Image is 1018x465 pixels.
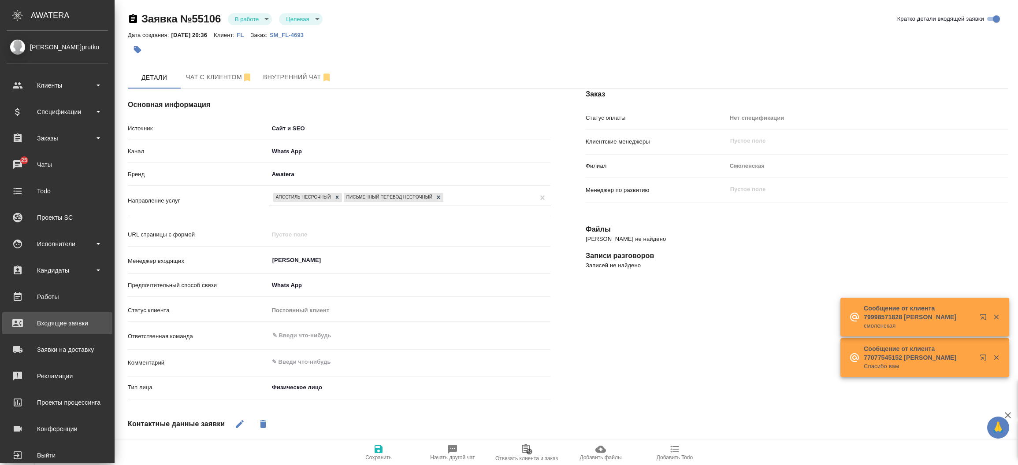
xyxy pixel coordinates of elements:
[2,180,112,202] a: Todo
[586,137,727,146] p: Клиентские менеджеры
[270,31,310,38] a: SM_FL-4693
[133,72,175,83] span: Детали
[586,235,1008,244] p: [PERSON_NAME] не найдено
[128,147,269,156] p: Канал
[546,335,547,336] button: Open
[2,207,112,229] a: Проекты SC
[987,313,1005,321] button: Закрыть
[495,455,558,461] span: Отвязать клиента и заказ
[128,306,269,315] p: Статус клиента
[128,170,269,179] p: Бренд
[729,184,988,194] input: Пустое поле
[2,339,112,361] a: Заявки на доставку
[128,383,269,392] p: Тип лица
[128,40,147,59] button: Добавить тэг
[269,167,550,182] div: Awatera
[974,308,996,329] button: Открыть в новой вкладке
[128,124,269,133] p: Источник
[7,369,108,383] div: Рекламации
[128,100,550,110] h4: Основная информация
[263,72,332,83] span: Внутренний чат
[128,358,269,367] p: Комментарий
[242,72,253,83] svg: Отписаться
[7,42,108,52] div: [PERSON_NAME]prutko
[232,15,261,23] button: В работе
[344,193,434,202] div: Письменный перевод несрочный
[7,290,108,303] div: Работы
[2,391,112,413] a: Проекты процессинга
[430,454,475,461] span: Начать другой чат
[186,72,253,83] span: Чат с клиентом
[2,286,112,308] a: Работы
[214,32,237,38] p: Клиент:
[7,211,108,224] div: Проекты SC
[580,454,621,461] span: Добавить файлы
[586,261,1008,270] p: Записей не найдено
[564,440,638,465] button: Добавить файлы
[897,15,984,23] span: Кратко детали входящей заявки
[864,304,974,321] p: Сообщение от клиента 79998571828 [PERSON_NAME]
[586,251,1008,261] h4: Записи разговоров
[2,365,112,387] a: Рекламации
[7,158,108,171] div: Чаты
[16,156,33,165] span: 25
[269,121,550,136] div: Сайт и SEO
[7,79,108,92] div: Клиенты
[727,111,1008,125] div: Нет спецификации
[128,419,225,429] h4: Контактные данные заявки
[586,114,727,122] p: Статус оплаты
[729,136,988,146] input: Пустое поле
[271,330,518,341] input: ✎ Введи что-нибудь
[7,449,108,462] div: Выйти
[586,89,1008,100] h4: Заказ
[864,362,974,371] p: Спасибо вам
[586,186,727,195] p: Менеджер по развитию
[7,105,108,118] div: Спецификации
[269,303,550,318] div: Постоянный клиент
[181,66,258,89] button: 79104089599 (Дмитрий Александрович) - (undefined)
[270,32,310,38] p: SM_FL-4693
[2,154,112,176] a: 25Чаты
[2,312,112,334] a: Входящие заявки
[250,32,269,38] p: Заказ:
[7,343,108,356] div: Заявки на доставку
[7,396,108,409] div: Проекты процессинга
[321,72,332,83] svg: Отписаться
[273,193,332,202] div: Апостиль несрочный
[7,422,108,435] div: Конференции
[7,185,108,198] div: Todo
[237,31,250,38] a: FL
[269,228,550,241] input: Пустое поле
[727,159,1008,173] div: Смоленская
[141,13,221,25] a: Заявка №55106
[128,196,269,205] p: Направление услуг
[586,224,1008,235] h4: Файлы
[864,321,974,330] p: смоленская
[2,418,112,440] a: Конференции
[228,13,272,25] div: В работе
[864,344,974,362] p: Сообщение от клиента 77077545152 [PERSON_NAME]
[987,354,1005,362] button: Закрыть
[546,259,547,261] button: Open
[128,257,269,266] p: Менеджер входящих
[128,281,269,290] p: Предпочтительный способ связи
[237,32,250,38] p: FL
[7,264,108,277] div: Кандидаты
[229,413,250,435] button: Редактировать
[128,230,269,239] p: URL страницы с формой
[128,332,269,341] p: Ответственная команда
[269,278,550,293] div: Whats App
[283,15,312,23] button: Целевая
[342,440,416,465] button: Сохранить
[253,413,274,435] button: Удалить
[7,132,108,145] div: Заказы
[31,7,115,24] div: AWATERA
[657,454,693,461] span: Добавить Todo
[128,32,171,38] p: Дата создания:
[269,144,550,159] div: Whats App
[128,14,138,24] button: Скопировать ссылку
[490,440,564,465] button: Отвязать клиента и заказ
[171,32,214,38] p: [DATE] 20:36
[416,440,490,465] button: Начать другой чат
[974,349,996,370] button: Открыть в новой вкладке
